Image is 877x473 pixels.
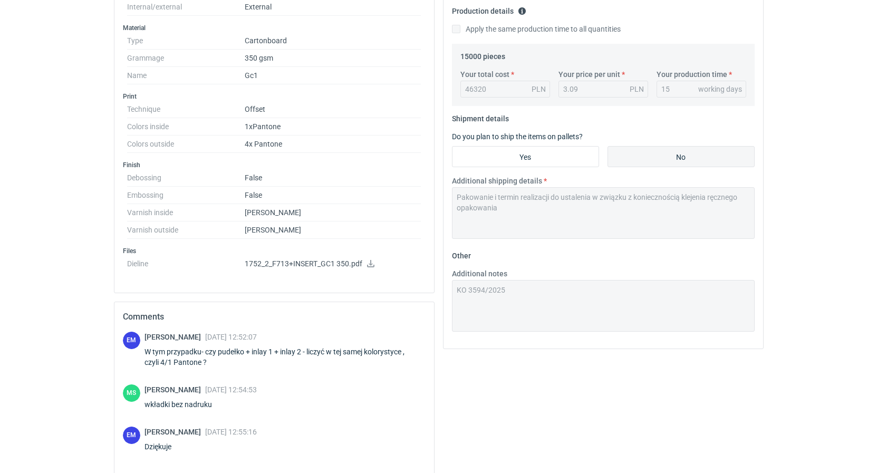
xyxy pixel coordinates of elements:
[144,399,257,410] div: wkładki bez nadruku
[127,187,245,204] dt: Embossing
[127,101,245,118] dt: Technique
[127,136,245,153] dt: Colors outside
[123,427,140,444] div: Ewelina Macek
[245,118,421,136] dd: 1xPantone
[123,384,140,402] figcaption: MS
[123,332,140,349] div: Ewelina Macek
[144,428,205,436] span: [PERSON_NAME]
[630,84,644,94] div: PLN
[532,84,546,94] div: PLN
[245,32,421,50] dd: Cartonboard
[245,187,421,204] dd: False
[245,50,421,67] dd: 350 gsm
[127,50,245,67] dt: Grammage
[558,69,620,80] label: Your price per unit
[123,92,426,101] h3: Print
[460,69,509,80] label: Your total cost
[460,48,505,61] legend: 15000 pieces
[144,346,426,368] div: W tym przypadku- czy pudełko + inlay 1 + inlay 2 - liczyć w tej samej kolorystyce , czyli 4/1 Pan...
[127,169,245,187] dt: Debossing
[144,441,257,452] div: Dziękuje
[245,259,421,269] p: 1752_2_F713+INSERT_GC1 350.pdf
[144,333,205,341] span: [PERSON_NAME]
[452,247,471,260] legend: Other
[123,161,426,169] h3: Finish
[452,110,509,123] legend: Shipment details
[452,187,755,239] textarea: Pakowanie i termin realizacji do ustalenia w związku z koniecznością klejenia ręcznego opakowania
[245,221,421,239] dd: [PERSON_NAME]
[245,67,421,84] dd: Gc1
[205,385,257,394] span: [DATE] 12:54:53
[245,136,421,153] dd: 4x Pantone
[127,118,245,136] dt: Colors inside
[144,385,205,394] span: [PERSON_NAME]
[452,24,621,34] label: Apply the same production time to all quantities
[127,204,245,221] dt: Varnish inside
[698,84,742,94] div: working days
[123,427,140,444] figcaption: EM
[127,255,245,276] dt: Dieline
[452,132,583,141] label: Do you plan to ship the items on pallets?
[127,221,245,239] dt: Varnish outside
[123,311,426,323] h2: Comments
[205,428,257,436] span: [DATE] 12:55:16
[452,280,755,332] textarea: KO 3594/2025
[657,69,727,80] label: Your production time
[452,3,526,15] legend: Production details
[123,384,140,402] div: Maciej Sikora
[245,169,421,187] dd: False
[452,268,507,279] label: Additional notes
[127,32,245,50] dt: Type
[205,333,257,341] span: [DATE] 12:52:07
[127,67,245,84] dt: Name
[123,332,140,349] figcaption: EM
[245,101,421,118] dd: Offset
[245,204,421,221] dd: [PERSON_NAME]
[452,176,542,186] label: Additional shipping details
[123,247,426,255] h3: Files
[123,24,426,32] h3: Material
